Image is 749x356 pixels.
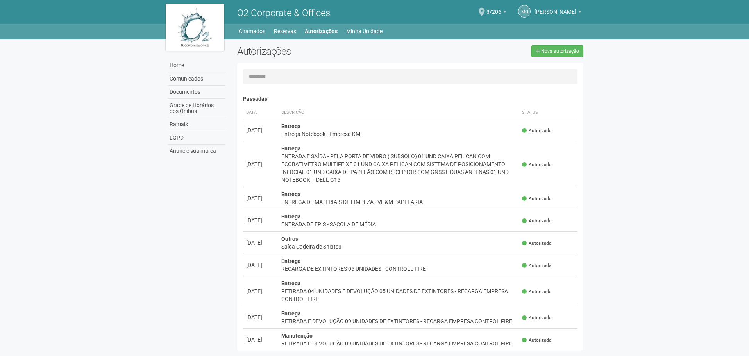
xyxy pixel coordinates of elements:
[281,236,298,242] strong: Outros
[522,240,551,247] span: Autorizada
[246,336,275,343] div: [DATE]
[305,26,338,37] a: Autorizações
[522,337,551,343] span: Autorizada
[531,45,583,57] a: Nova autorização
[274,26,296,37] a: Reservas
[243,96,578,102] h4: Passadas
[168,72,225,86] a: Comunicados
[281,317,516,325] div: RETIRADA E DEVOLUÇÃO 09 UNIDADES DE EXTINTORES - RECARGA EMPRESA CONTROL FIRE
[168,99,225,118] a: Grade de Horários dos Ônibus
[281,333,313,339] strong: Manutenção
[522,288,551,295] span: Autorizada
[246,239,275,247] div: [DATE]
[281,265,516,273] div: RECARGA DE EXTINTORES 05 UNIDADES - CONTROLL FIRE
[246,287,275,295] div: [DATE]
[541,48,579,54] span: Nova autorização
[281,280,301,286] strong: Entrega
[246,126,275,134] div: [DATE]
[246,313,275,321] div: [DATE]
[168,59,225,72] a: Home
[281,220,516,228] div: ENTRADA DE EPIS - SACOLA DE MÉDIA
[522,161,551,168] span: Autorizada
[346,26,383,37] a: Minha Unidade
[281,287,516,303] div: RETIRADA 04 UNIDADES E DEVOLUÇÃO 05 UNIDADES DE EXTINTORES - RECARGA EMPRESA CONTROL FIRE
[246,160,275,168] div: [DATE]
[281,258,301,264] strong: Entrega
[486,1,501,15] span: 3/206
[168,145,225,157] a: Anuncie sua marca
[522,195,551,202] span: Autorizada
[246,216,275,224] div: [DATE]
[239,26,265,37] a: Chamados
[168,118,225,131] a: Ramais
[518,5,531,18] a: MG
[534,1,576,15] span: Monica Guedes
[168,131,225,145] a: LGPD
[534,10,581,16] a: [PERSON_NAME]
[281,213,301,220] strong: Entrega
[519,106,577,119] th: Status
[522,218,551,224] span: Autorizada
[281,198,516,206] div: ENTREGA DE MATERIAIS DE LIMPEZA - VH&M PAPELARIA
[237,45,404,57] h2: Autorizações
[522,315,551,321] span: Autorizada
[166,4,224,51] img: logo.jpg
[243,106,278,119] th: Data
[281,123,301,129] strong: Entrega
[246,261,275,269] div: [DATE]
[281,243,516,250] div: Saída Cadeira de Shiatsu
[281,145,301,152] strong: Entrega
[522,127,551,134] span: Autorizada
[281,130,516,138] div: Entrega Notebook - Empresa KM
[168,86,225,99] a: Documentos
[281,191,301,197] strong: Entrega
[281,152,516,184] div: ENTRADA E SAÍDA - PELA PORTA DE VIDRO ( SUBSOLO) 01 UND CAIXA PELICAN COM ECOBATIMETRO MULTIFEIXE...
[278,106,519,119] th: Descrição
[281,310,301,317] strong: Entrega
[281,340,516,347] div: RETIRADA E DEVOLUÇÃO 09 UNIDADES DE EXTINTORES - RECARGA EMPRESA CONTROL FIRE
[522,262,551,269] span: Autorizada
[246,194,275,202] div: [DATE]
[237,7,330,18] span: O2 Corporate & Offices
[486,10,506,16] a: 3/206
